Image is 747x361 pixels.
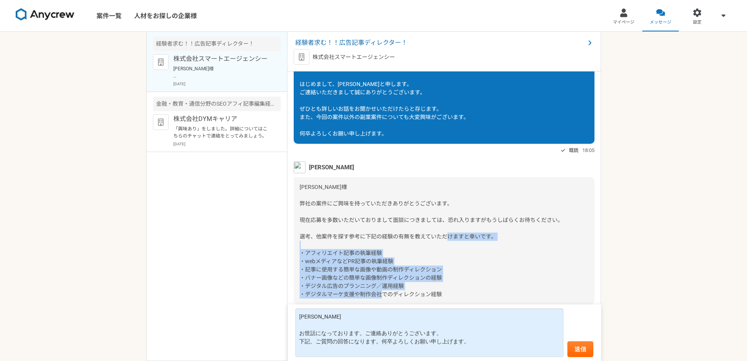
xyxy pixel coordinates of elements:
img: default_org_logo-42cde973f59100197ec2c8e796e4974ac8490bb5b08a0eb061ff975e4574aa76.png [294,49,309,65]
p: 株式会社DYMキャリア [173,114,270,124]
span: 既読 [569,146,578,155]
span: [PERSON_NAME] [309,163,354,172]
p: 「興味あり」をしました。詳細についてはこちらのチャットで連絡をとってみましょう。 [173,125,270,139]
p: 株式会社スマートエージェンシー [173,54,270,64]
div: 金融・教育・通信分野のSEOアフィ記事編集経験者歓迎｜ディレクター兼ライター [153,97,281,111]
button: 送信 [567,341,593,357]
span: 設定 [693,19,702,26]
p: [DATE] [173,81,281,87]
span: 経験者求む！！広告記事ディレクター！ [295,38,585,48]
textarea: [PERSON_NAME] お世話になっております。ご連絡ありがとうございます。 下記、ご質問の回答になります。何卒よろしくお願い申し上げます。 [295,308,563,357]
p: 株式会社スマートエージェンシー [313,53,395,61]
img: default_org_logo-42cde973f59100197ec2c8e796e4974ac8490bb5b08a0eb061ff975e4574aa76.png [153,54,169,70]
img: 8DqYSo04kwAAAAASUVORK5CYII= [16,8,75,21]
span: メッセージ [650,19,671,26]
img: default_org_logo-42cde973f59100197ec2c8e796e4974ac8490bb5b08a0eb061ff975e4574aa76.png [153,114,169,130]
span: マイページ [613,19,634,26]
p: [PERSON_NAME]様 弊社の案件にご興味を持っていただきありがとうございます。 現在応募を多数いただいておりまして面談につきましては、恐れ入りますがもうしばらくお待ちください。 選考、他... [173,65,270,79]
p: [DATE] [173,141,281,147]
span: [PERSON_NAME]様 弊社の案件にご興味を持っていただきありがとうございます。 現在応募を多数いただいておりまして面談につきましては、恐れ入りますがもうしばらくお待ちください。 選考、他... [300,184,563,297]
img: unnamed.png [294,161,305,173]
div: 経験者求む！！広告記事ディレクター！ [153,37,281,51]
span: 18:05 [582,147,594,154]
